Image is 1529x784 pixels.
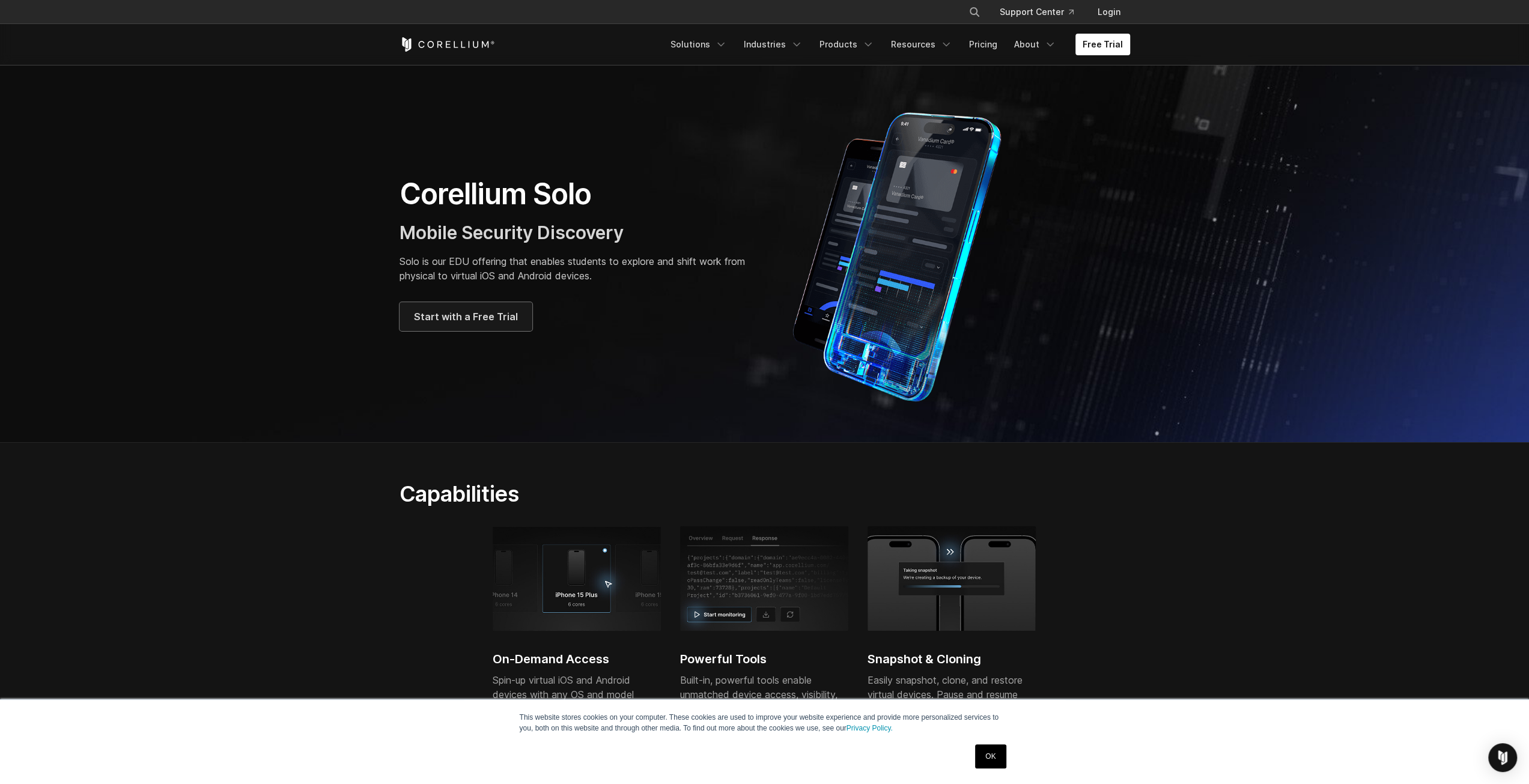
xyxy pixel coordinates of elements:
[737,34,810,55] a: Industries
[847,724,893,732] a: Privacy Policy.
[663,34,1130,55] div: Navigation Menu
[964,1,985,23] button: Search
[493,526,661,631] img: iPhone 17 Plus; 6 cores
[680,650,848,668] h2: Powerful Tools
[884,34,959,55] a: Resources
[493,673,661,774] p: Spin-up virtual iOS and Android devices with any OS and model combination, including the latest r...
[400,481,878,507] h2: Capabilities
[868,673,1036,759] p: Easily snapshot, clone, and restore virtual devices. Pause and resume firmware and app operations...
[400,222,624,243] span: Mobile Security Discovery
[493,650,661,668] h2: On-Demand Access
[400,254,753,283] p: Solo is our EDU offering that enables students to explore and shift work from physical to virtual...
[520,712,1010,734] p: This website stores cookies on your computer. These cookies are used to improve your website expe...
[954,1,1130,23] div: Navigation Menu
[1488,743,1517,772] div: Open Intercom Messenger
[868,526,1036,631] img: Process of taking snapshot and creating a backup of the iPhone virtual device.
[680,673,848,774] p: Built-in, powerful tools enable unmatched device access, visibility, and control. Tools like inte...
[868,650,1036,668] h2: Snapshot & Cloning
[777,103,1035,404] img: Corellium Solo for mobile app security solutions
[962,34,1005,55] a: Pricing
[680,526,848,631] img: Powerful Tools enabling unmatched device access, visibility, and control
[990,1,1083,23] a: Support Center
[975,744,1006,768] a: OK
[414,309,518,324] span: Start with a Free Trial
[1088,1,1130,23] a: Login
[1007,34,1063,55] a: About
[400,302,532,331] a: Start with a Free Trial
[400,37,495,52] a: Corellium Home
[1075,34,1130,55] a: Free Trial
[400,176,753,212] h1: Corellium Solo
[812,34,881,55] a: Products
[663,34,734,55] a: Solutions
